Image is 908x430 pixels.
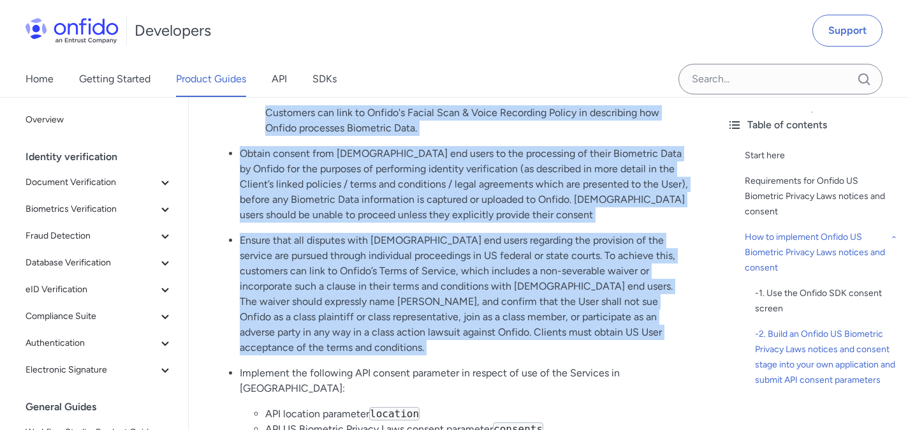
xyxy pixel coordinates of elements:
[745,174,898,219] a: Requirements for Onfido US Biometric Privacy Laws notices and consent
[176,61,246,97] a: Product Guides
[26,61,54,97] a: Home
[26,394,183,420] div: General Guides
[727,117,898,133] div: Table of contents
[20,170,178,195] button: Document Verification
[272,61,287,97] a: API
[20,330,178,356] button: Authentication
[20,196,178,222] button: Biometrics Verification
[26,144,183,170] div: Identity verification
[20,304,178,329] button: Compliance Suite
[240,366,691,396] p: Implement the following API consent parameter in respect of use of the Services in [GEOGRAPHIC_DA...
[26,282,157,297] span: eID Verification
[20,223,178,249] button: Fraud Detection
[26,112,173,128] span: Overview
[755,327,898,388] div: - 2. Build an Onfido US Biometric Privacy Laws notices and consent stage into your own applicatio...
[26,175,157,190] span: Document Verification
[240,146,691,223] p: Obtain consent from [DEMOGRAPHIC_DATA] end users to the processing of their Biometric Data by Onf...
[26,336,157,351] span: Authentication
[240,233,691,355] p: Ensure that all disputes with [DEMOGRAPHIC_DATA] end users regarding the provision of the service...
[26,255,157,271] span: Database Verification
[20,250,178,276] button: Database Verification
[26,18,119,43] img: Onfido Logo
[755,327,898,388] a: -2. Build an Onfido US Biometric Privacy Laws notices and consent stage into your own application...
[265,105,691,136] p: Customers can link to Onfido's Facial Scan & Voice Recording Policy in describing how Onfido proc...
[26,362,157,378] span: Electronic Signature
[20,107,178,133] a: Overview
[135,20,211,41] h1: Developers
[26,309,157,324] span: Compliance Suite
[265,406,691,422] li: API location parameter
[20,357,178,383] button: Electronic Signature
[79,61,150,97] a: Getting Started
[312,61,337,97] a: SDKs
[26,228,157,244] span: Fraud Detection
[369,407,420,420] code: location
[745,148,898,163] a: Start here
[26,202,157,217] span: Biometrics Verification
[812,15,882,47] a: Support
[755,286,898,316] div: - 1. Use the Onfido SDK consent screen
[678,64,882,94] input: Onfido search input field
[20,277,178,302] button: eID Verification
[755,286,898,316] a: -1. Use the Onfido SDK consent screen
[745,230,898,276] a: How to implement Onfido US Biometric Privacy Laws notices and consent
